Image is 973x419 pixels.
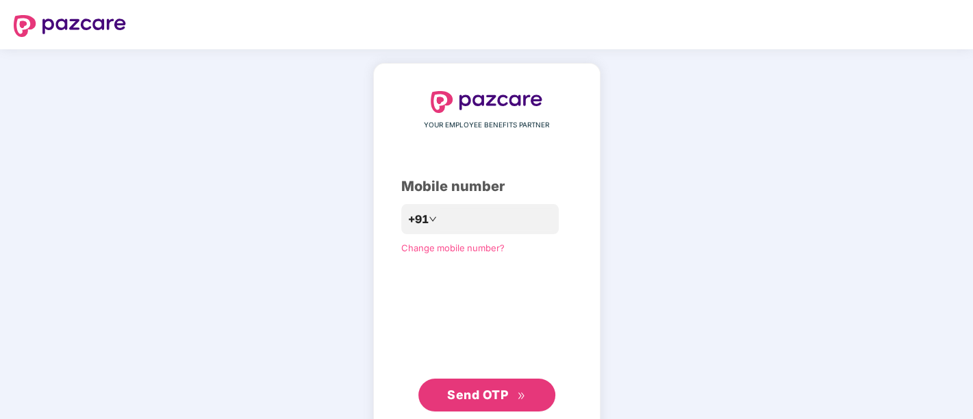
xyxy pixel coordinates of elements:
span: down [429,215,437,223]
a: Change mobile number? [401,242,505,253]
div: Mobile number [401,176,572,197]
img: logo [14,15,126,37]
span: YOUR EMPLOYEE BENEFITS PARTNER [424,120,549,131]
span: double-right [517,392,526,401]
span: Send OTP [447,388,508,402]
img: logo [431,91,543,113]
span: +91 [408,211,429,228]
button: Send OTPdouble-right [418,379,555,411]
